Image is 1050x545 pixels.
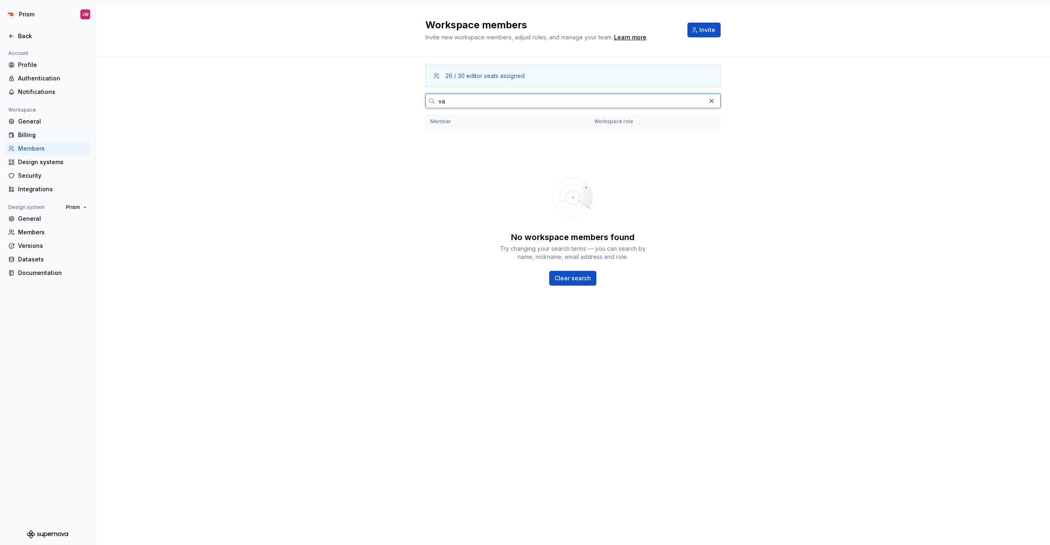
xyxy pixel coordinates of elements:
[5,202,48,212] div: Design system
[5,226,90,239] a: Members
[18,158,87,166] div: Design systems
[5,128,90,142] a: Billing
[5,212,90,225] a: General
[425,18,678,32] h2: Workspace members
[66,204,80,211] span: Prism
[82,11,89,18] div: JW
[687,23,721,37] button: Invite
[19,10,34,18] div: Prism
[18,144,87,153] div: Members
[18,131,87,139] div: Billing
[18,88,87,96] div: Notifications
[425,115,589,128] th: Member
[425,34,613,41] span: Invite new workspace members, adjust roles, and manage your team.
[445,72,525,80] div: 26 / 30 editor seats assigned
[499,245,647,261] div: Try changing your search terms — you can search by name, nickname, email address and role.
[5,266,90,279] a: Documentation
[589,115,699,128] th: Workspace role
[511,231,635,243] div: No workspace members found
[699,26,715,34] span: Invite
[5,115,90,128] a: General
[18,228,87,236] div: Members
[18,185,87,193] div: Integrations
[5,156,90,169] a: Design systems
[27,530,68,538] svg: Supernova Logo
[5,48,32,58] div: Account
[5,105,39,115] div: Workspace
[2,5,94,23] button: PrismJW
[5,169,90,182] a: Security
[18,74,87,82] div: Authentication
[5,142,90,155] a: Members
[5,72,90,85] a: Authentication
[5,239,90,252] a: Versions
[18,172,87,180] div: Security
[549,271,596,286] button: Clear search
[5,183,90,196] a: Integrations
[5,58,90,71] a: Profile
[18,255,87,263] div: Datasets
[5,85,90,98] a: Notifications
[5,253,90,266] a: Datasets
[6,9,16,19] img: bd52d190-91a7-4889-9e90-eccda45865b1.png
[18,117,87,126] div: General
[5,30,90,43] a: Back
[614,33,646,41] a: Learn more
[18,242,87,250] div: Versions
[435,94,706,108] input: Search in members...
[18,215,87,223] div: General
[18,269,87,277] div: Documentation
[18,61,87,69] div: Profile
[18,32,87,40] div: Back
[555,274,591,282] span: Clear search
[613,34,648,41] span: .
